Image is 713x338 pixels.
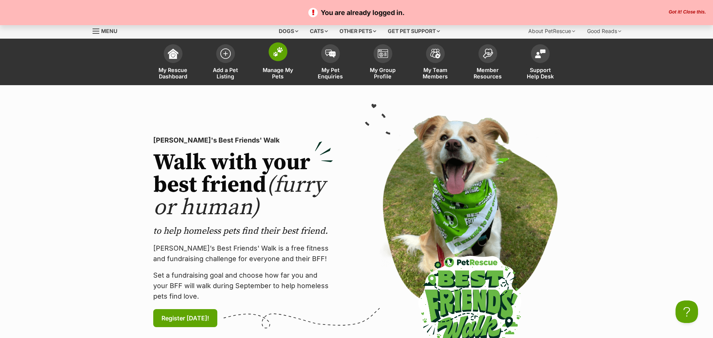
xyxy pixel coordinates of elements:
[199,41,252,85] a: Add a Pet Listing
[209,67,242,80] span: Add a Pet Listing
[161,314,209,323] span: Register [DATE]!
[676,300,698,323] iframe: Help Scout Beacon - Open
[334,24,381,39] div: Other pets
[462,41,514,85] a: Member Resources
[220,48,231,59] img: add-pet-listing-icon-0afa8454b4691262ce3f59096e99ab1cd57d4a30225e0717b998d2c9b9846f56.svg
[523,24,580,39] div: About PetRescue
[356,1,363,7] a: Privacy Notification
[261,67,295,80] span: Manage My Pets
[153,270,333,302] p: Set a fundraising goal and choose how far you and your BFF will walk during September to help hom...
[153,225,333,237] p: to help homeless pets find their best friend.
[252,41,304,85] a: Manage My Pets
[314,67,347,80] span: My Pet Enquiries
[378,49,388,58] img: group-profile-icon-3fa3cf56718a62981997c0bc7e787c4b2cf8bcc04b72c1350f741eb67cf2f40e.svg
[101,28,117,34] span: Menu
[93,24,123,37] a: Menu
[356,0,363,6] img: iconc.png
[357,41,409,85] a: My Group Profile
[325,50,336,58] img: pet-enquiries-icon-7e3ad2cf08bfb03b45e93fb7055b45f3efa6380592205ae92323e6603595dc1f.svg
[153,135,333,146] p: [PERSON_NAME]'s Best Friends' Walk
[1,1,7,7] img: consumer-privacy-logo.png
[419,67,452,80] span: My Team Members
[514,41,567,85] a: Support Help Desk
[471,67,505,80] span: Member Resources
[366,67,400,80] span: My Group Profile
[153,171,325,222] span: (furry or human)
[383,24,445,39] div: Get pet support
[153,309,217,327] a: Register [DATE]!
[168,48,178,59] img: dashboard-icon-eb2f2d2d3e046f16d808141f083e7271f6b2e854fb5c12c21221c1fb7104beca.svg
[409,41,462,85] a: My Team Members
[483,48,493,59] img: member-resources-icon-8e73f808a243e03378d46382f2149f9095a855e16c252ad45f914b54edf8863c.svg
[147,41,199,85] a: My Rescue Dashboard
[305,24,333,39] div: Cats
[153,152,333,219] h2: Walk with your best friend
[523,67,557,80] span: Support Help Desk
[153,243,333,264] p: [PERSON_NAME]’s Best Friends' Walk is a free fitness and fundraising challenge for everyone and t...
[430,49,441,59] img: team-members-icon-5396bd8760b3fe7c0b43da4ab00e1e3bb1a5d9ba89233759b79545d2d3fc5d0d.svg
[582,24,626,39] div: Good Reads
[535,49,546,58] img: help-desk-icon-fdf02630f3aa405de69fd3d07c3f3aa587a6932b1a1747fa1d2bba05be0121f9.svg
[357,1,363,7] img: consumer-privacy-logo.png
[273,47,283,57] img: manage-my-pets-icon-02211641906a0b7f246fdf0571729dbe1e7629f14944591b6c1af311fb30b64b.svg
[156,67,190,80] span: My Rescue Dashboard
[274,24,303,39] div: Dogs
[304,41,357,85] a: My Pet Enquiries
